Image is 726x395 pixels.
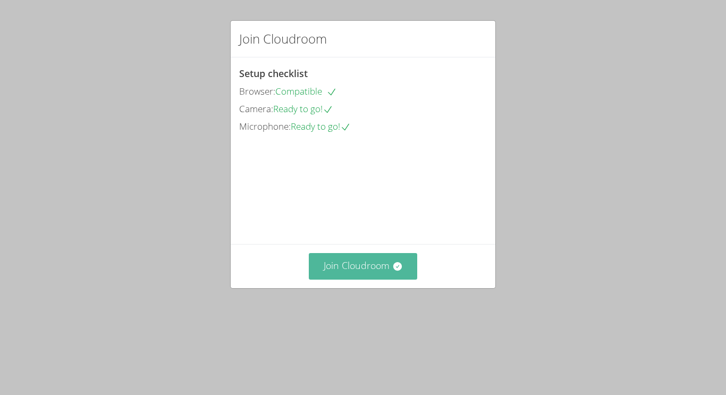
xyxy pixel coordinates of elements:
[291,120,351,132] span: Ready to go!
[273,103,333,115] span: Ready to go!
[275,85,337,97] span: Compatible
[239,120,291,132] span: Microphone:
[239,29,327,48] h2: Join Cloudroom
[309,253,418,279] button: Join Cloudroom
[239,103,273,115] span: Camera:
[239,67,308,80] span: Setup checklist
[239,85,275,97] span: Browser:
